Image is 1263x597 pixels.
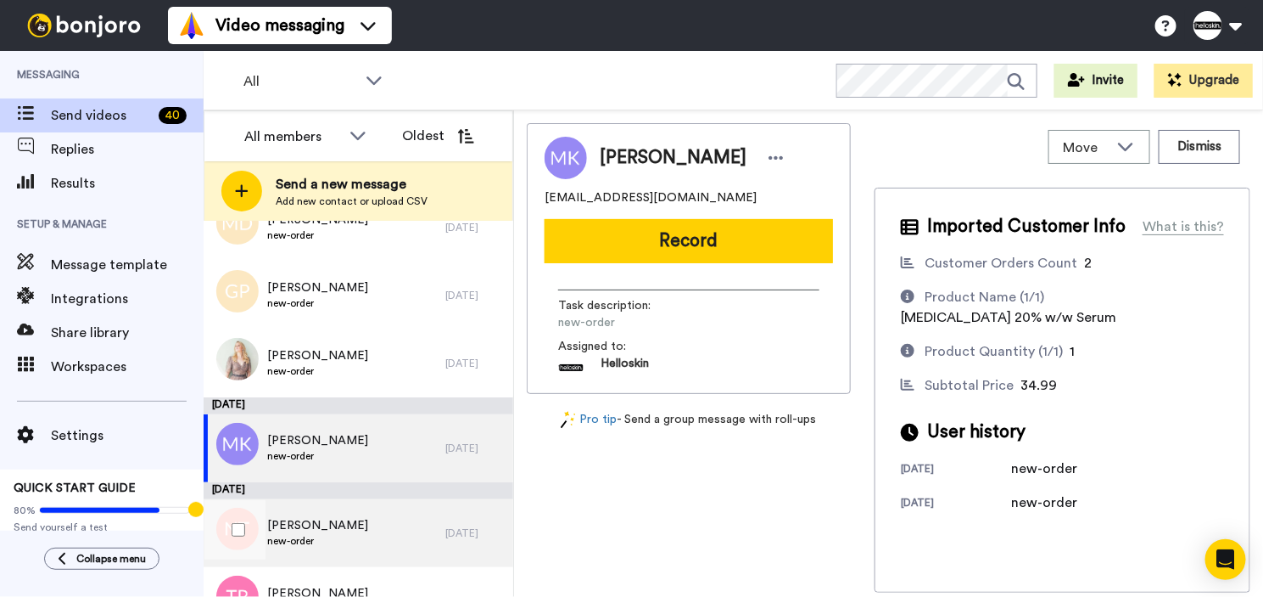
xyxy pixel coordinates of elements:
[51,255,204,275] span: Message template
[216,270,259,313] img: gp.png
[527,411,851,429] div: - Send a group message with roll-ups
[1070,345,1075,358] span: 1
[51,357,204,377] span: Workspaces
[267,534,368,548] span: new-order
[600,145,746,171] span: [PERSON_NAME]
[14,482,136,494] span: QUICK START GUIDE
[1020,379,1057,392] span: 34.99
[76,552,146,566] span: Collapse menu
[44,548,159,570] button: Collapse menu
[445,357,505,370] div: [DATE]
[20,14,148,37] img: bj-logo-header-white.svg
[51,289,204,309] span: Integrations
[243,71,357,92] span: All
[1011,459,1096,479] div: new-order
[545,219,833,263] button: Record
[925,287,1044,307] div: Product Name (1/1)
[561,411,576,429] img: magic-wand.svg
[216,202,259,245] img: md.png
[51,105,152,126] span: Send videos
[159,107,187,124] div: 40
[558,338,677,355] span: Assigned to:
[545,137,587,179] img: Image of Mandeep Kaur
[1054,64,1137,98] button: Invite
[445,289,505,302] div: [DATE]
[1159,130,1240,164] button: Dismiss
[51,425,204,446] span: Settings
[1143,217,1224,237] div: What is this?
[901,311,1116,324] span: [MEDICAL_DATA] 20% w/w Serum
[1205,539,1246,580] div: Open Intercom Messenger
[267,279,368,296] span: [PERSON_NAME]
[178,12,205,39] img: vm-color.svg
[267,347,368,364] span: [PERSON_NAME]
[215,14,344,37] span: Video messaging
[901,496,1011,513] div: [DATE]
[244,127,341,147] div: All members
[267,432,368,449] span: [PERSON_NAME]
[925,375,1014,396] div: Subtotal Price
[545,189,757,206] span: [EMAIL_ADDRESS][DOMAIN_NAME]
[1154,64,1253,98] button: Upgrade
[216,423,259,465] img: mk.png
[925,341,1063,362] div: Product Quantity (1/1)
[276,174,428,194] span: Send a new message
[267,449,368,463] span: new-order
[1011,493,1096,513] div: new-order
[188,502,204,517] div: Tooltip anchor
[14,504,36,517] span: 80%
[204,482,513,499] div: [DATE]
[204,397,513,414] div: [DATE]
[267,517,368,534] span: [PERSON_NAME]
[901,462,1011,479] div: [DATE]
[558,297,677,314] span: Task description :
[51,173,204,194] span: Results
[276,194,428,208] span: Add new contact or upload CSV
[51,139,204,160] span: Replies
[927,420,1025,445] span: User history
[445,221,505,234] div: [DATE]
[445,442,505,455] div: [DATE]
[216,338,259,380] img: 834bb21c-448c-4828-b5a5-54a10e36a517.jpg
[1063,138,1109,158] span: Move
[558,355,584,380] img: e0e33554-603b-457b-bab1-c5d4e16e99df-1743977302.jpg
[267,364,368,378] span: new-order
[389,119,487,153] button: Oldest
[51,323,204,343] span: Share library
[601,355,649,380] span: Helloskin
[267,228,368,242] span: new-order
[561,411,617,429] a: Pro tip
[445,527,505,540] div: [DATE]
[927,214,1126,239] span: Imported Customer Info
[558,314,719,331] span: new-order
[14,521,190,534] span: Send yourself a test
[925,253,1077,273] div: Customer Orders Count
[267,296,368,310] span: new-order
[1084,256,1092,270] span: 2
